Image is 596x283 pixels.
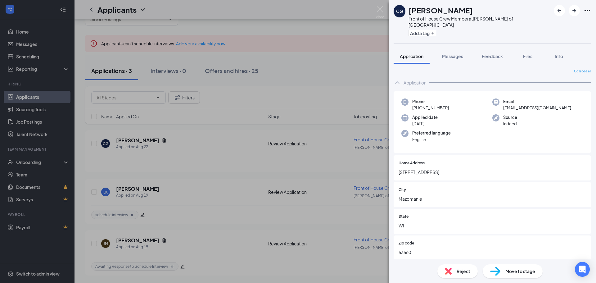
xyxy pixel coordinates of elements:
[503,114,517,121] span: Source
[555,53,563,59] span: Info
[503,98,571,105] span: Email
[482,53,503,59] span: Feedback
[399,195,586,202] span: Mazomanie
[399,169,586,176] span: [STREET_ADDRESS]
[457,268,470,275] span: Reject
[399,222,586,229] span: WI
[574,69,591,74] span: Collapse all
[505,268,535,275] span: Move to stage
[556,7,563,14] svg: ArrowLeftNew
[412,105,449,111] span: [PHONE_NUMBER]
[400,53,423,59] span: Application
[396,8,403,14] div: CG
[431,31,435,35] svg: Plus
[399,160,425,166] span: Home Address
[412,121,438,127] span: [DATE]
[399,249,586,256] span: 53560
[412,136,451,143] span: English
[404,80,427,86] div: Application
[409,30,436,36] button: PlusAdd a tag
[409,5,473,16] h1: [PERSON_NAME]
[412,130,451,136] span: Preferred language
[575,262,590,277] div: Open Intercom Messenger
[399,240,414,246] span: Zip code
[399,214,409,220] span: State
[584,7,591,14] svg: Ellipses
[503,105,571,111] span: [EMAIL_ADDRESS][DOMAIN_NAME]
[569,5,580,16] button: ArrowRight
[503,121,517,127] span: Indeed
[442,53,463,59] span: Messages
[399,187,406,193] span: City
[523,53,532,59] span: Files
[394,79,401,86] svg: ChevronUp
[412,98,449,105] span: Phone
[412,114,438,121] span: Applied date
[554,5,565,16] button: ArrowLeftNew
[409,16,551,28] div: Front of House Crew Member at [PERSON_NAME] of [GEOGRAPHIC_DATA]
[571,7,578,14] svg: ArrowRight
